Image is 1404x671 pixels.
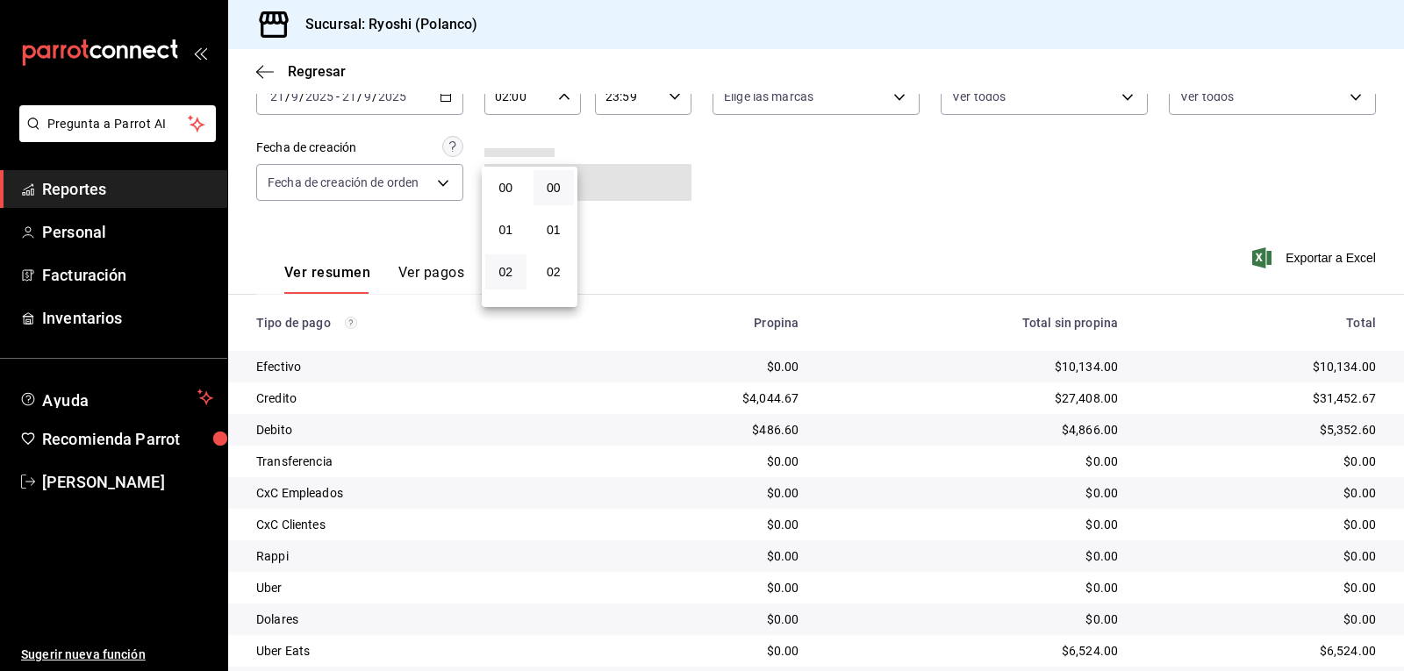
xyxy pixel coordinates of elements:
button: 01 [534,212,575,247]
span: 02 [496,265,516,279]
button: 02 [534,254,575,289]
button: 02 [485,254,526,289]
span: 00 [496,181,516,195]
span: 01 [544,223,564,237]
span: 02 [544,265,564,279]
span: 00 [544,181,564,195]
button: 00 [485,170,526,205]
button: 01 [485,212,526,247]
span: 01 [496,223,516,237]
button: 00 [534,170,575,205]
